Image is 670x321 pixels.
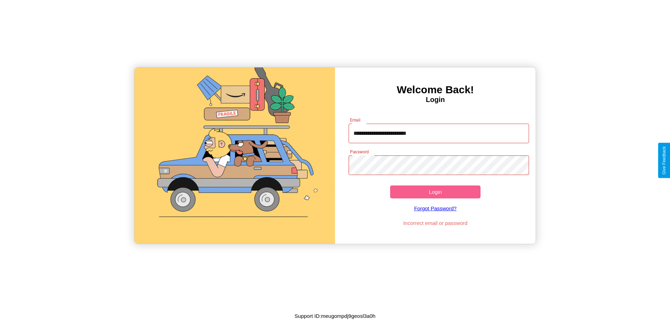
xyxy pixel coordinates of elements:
p: Incorrect email or password [345,218,526,228]
a: Forgot Password? [345,198,526,218]
label: Email [350,117,361,123]
h4: Login [335,96,536,104]
p: Support ID: meugompdj9geosl3a0h [295,311,375,321]
div: Give Feedback [662,146,667,175]
label: Password [350,149,368,155]
img: gif [134,67,335,244]
h3: Welcome Back! [335,84,536,96]
button: Login [390,185,481,198]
